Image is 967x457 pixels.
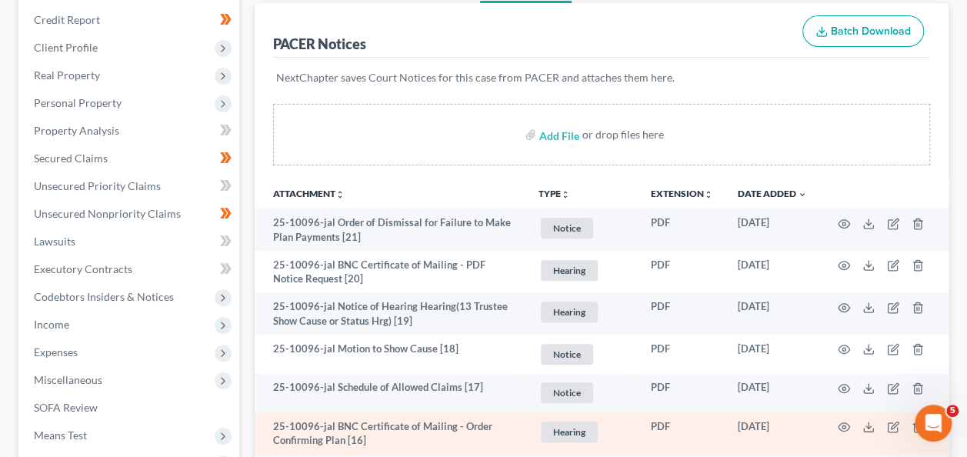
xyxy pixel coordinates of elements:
[276,70,927,85] p: NextChapter saves Court Notices for this case from PACER and attaches them here.
[273,35,366,53] div: PACER Notices
[335,190,345,199] i: unfold_more
[541,218,593,239] span: Notice
[539,380,626,405] a: Notice
[539,258,626,283] a: Hearing
[541,382,593,403] span: Notice
[582,127,664,142] div: or drop files here
[651,188,713,199] a: Extensionunfold_more
[639,208,725,251] td: PDF
[539,189,570,199] button: TYPEunfold_more
[539,299,626,325] a: Hearing
[725,208,819,251] td: [DATE]
[34,96,122,109] span: Personal Property
[639,412,725,455] td: PDF
[704,190,713,199] i: unfold_more
[639,251,725,293] td: PDF
[34,290,174,303] span: Codebtors Insiders & Notices
[561,190,570,199] i: unfold_more
[22,117,239,145] a: Property Analysis
[915,405,952,442] iframe: Intercom live chat
[34,179,161,192] span: Unsecured Priority Claims
[639,292,725,335] td: PDF
[22,255,239,283] a: Executory Contracts
[541,260,598,281] span: Hearing
[725,251,819,293] td: [DATE]
[725,412,819,455] td: [DATE]
[34,207,181,220] span: Unsecured Nonpriority Claims
[34,13,100,26] span: Credit Report
[34,345,78,359] span: Expenses
[22,6,239,34] a: Credit Report
[725,292,819,335] td: [DATE]
[22,172,239,200] a: Unsecured Priority Claims
[22,394,239,422] a: SOFA Review
[798,190,807,199] i: expand_more
[34,68,100,82] span: Real Property
[541,344,593,365] span: Notice
[946,405,959,417] span: 5
[34,429,87,442] span: Means Test
[255,412,526,455] td: 25-10096-jal BNC Certificate of Mailing - Order Confirming Plan [16]
[802,15,924,48] button: Batch Download
[255,208,526,251] td: 25-10096-jal Order of Dismissal for Failure to Make Plan Payments [21]
[34,124,119,137] span: Property Analysis
[255,374,526,413] td: 25-10096-jal Schedule of Allowed Claims [17]
[725,374,819,413] td: [DATE]
[639,335,725,374] td: PDF
[34,235,75,248] span: Lawsuits
[639,374,725,413] td: PDF
[34,262,132,275] span: Executory Contracts
[255,292,526,335] td: 25-10096-jal Notice of Hearing Hearing(13 Trustee Show Cause or Status Hrg) [19]
[22,228,239,255] a: Lawsuits
[738,188,807,199] a: Date Added expand_more
[34,152,108,165] span: Secured Claims
[255,251,526,293] td: 25-10096-jal BNC Certificate of Mailing - PDF Notice Request [20]
[539,419,626,445] a: Hearing
[539,342,626,367] a: Notice
[541,422,598,442] span: Hearing
[34,401,98,414] span: SOFA Review
[273,188,345,199] a: Attachmentunfold_more
[22,145,239,172] a: Secured Claims
[34,373,102,386] span: Miscellaneous
[34,318,69,331] span: Income
[831,25,911,38] span: Batch Download
[539,215,626,241] a: Notice
[22,200,239,228] a: Unsecured Nonpriority Claims
[34,41,98,54] span: Client Profile
[725,335,819,374] td: [DATE]
[541,302,598,322] span: Hearing
[255,335,526,374] td: 25-10096-jal Motion to Show Cause [18]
